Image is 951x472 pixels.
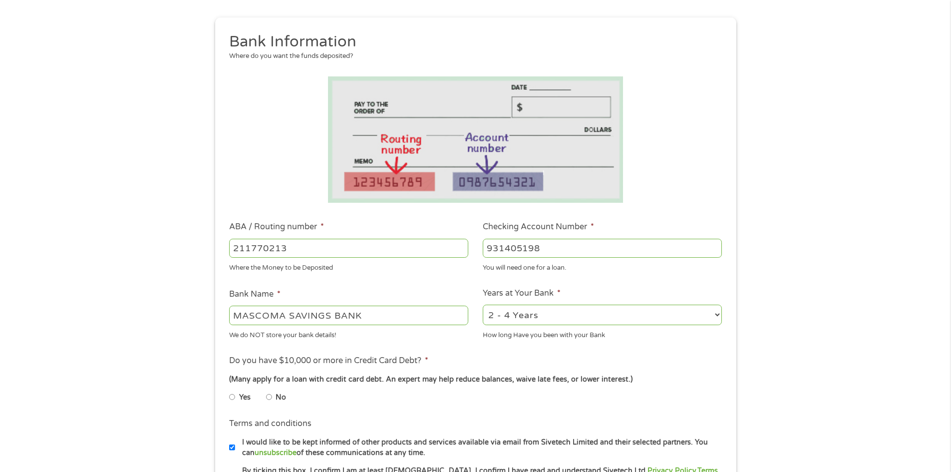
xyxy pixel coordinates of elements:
[483,239,722,258] input: 345634636
[229,32,714,52] h2: Bank Information
[229,419,312,429] label: Terms and conditions
[229,51,714,61] div: Where do you want the funds deposited?
[229,356,428,366] label: Do you have $10,000 or more in Credit Card Debt?
[255,449,297,457] a: unsubscribe
[483,222,594,232] label: Checking Account Number
[483,260,722,273] div: You will need one for a loan.
[235,437,725,459] label: I would like to be kept informed of other products and services available via email from Sivetech...
[229,289,281,300] label: Bank Name
[229,260,468,273] div: Where the Money to be Deposited
[483,288,561,299] label: Years at Your Bank
[328,76,624,203] img: Routing number location
[229,222,324,232] label: ABA / Routing number
[483,327,722,340] div: How long Have you been with your Bank
[229,239,468,258] input: 263177916
[239,392,251,403] label: Yes
[229,374,721,385] div: (Many apply for a loan with credit card debt. An expert may help reduce balances, waive late fees...
[276,392,286,403] label: No
[229,327,468,340] div: We do NOT store your bank details!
